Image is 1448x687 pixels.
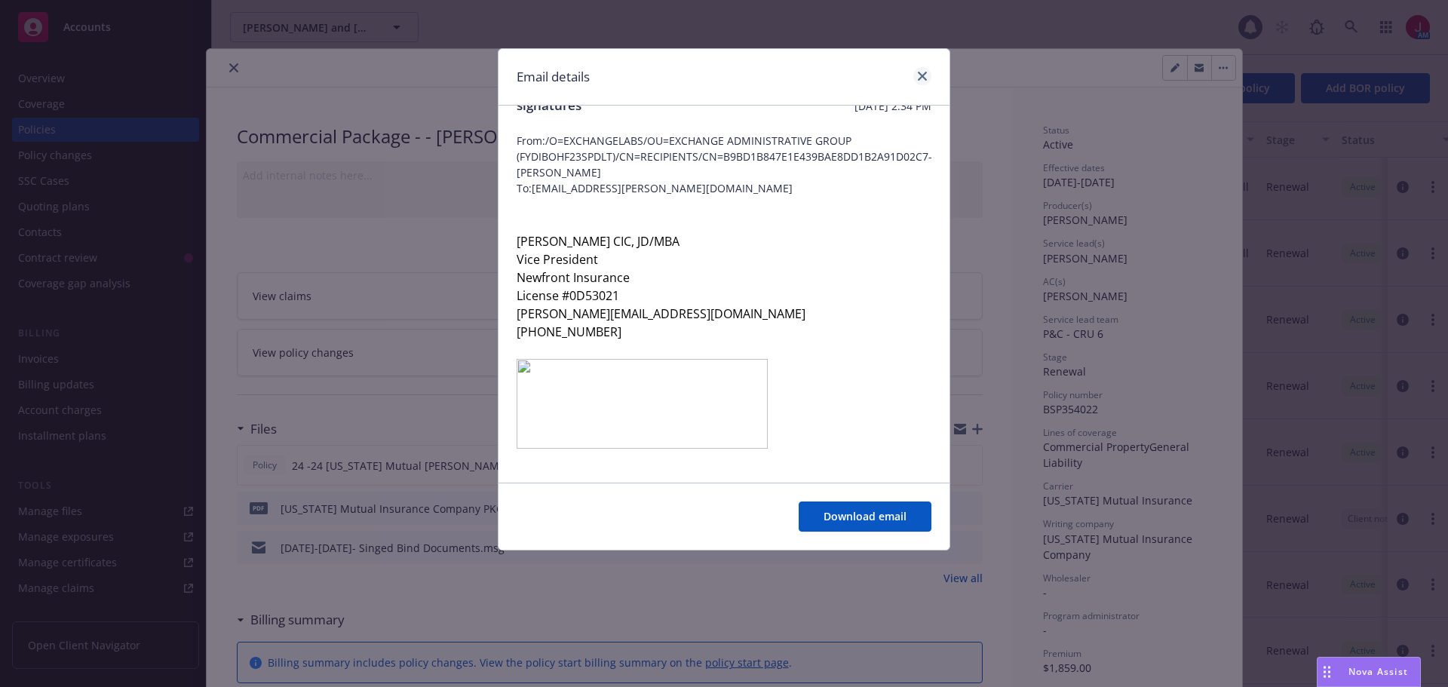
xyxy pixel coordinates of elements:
[799,501,931,532] button: Download email
[1318,658,1336,686] div: Drag to move
[517,359,768,449] img: 9906c15b-a47c-4f15-8270-8e8524038aa4
[1348,665,1408,678] span: Nova Assist
[824,509,907,523] span: Download email
[1317,657,1421,687] button: Nova Assist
